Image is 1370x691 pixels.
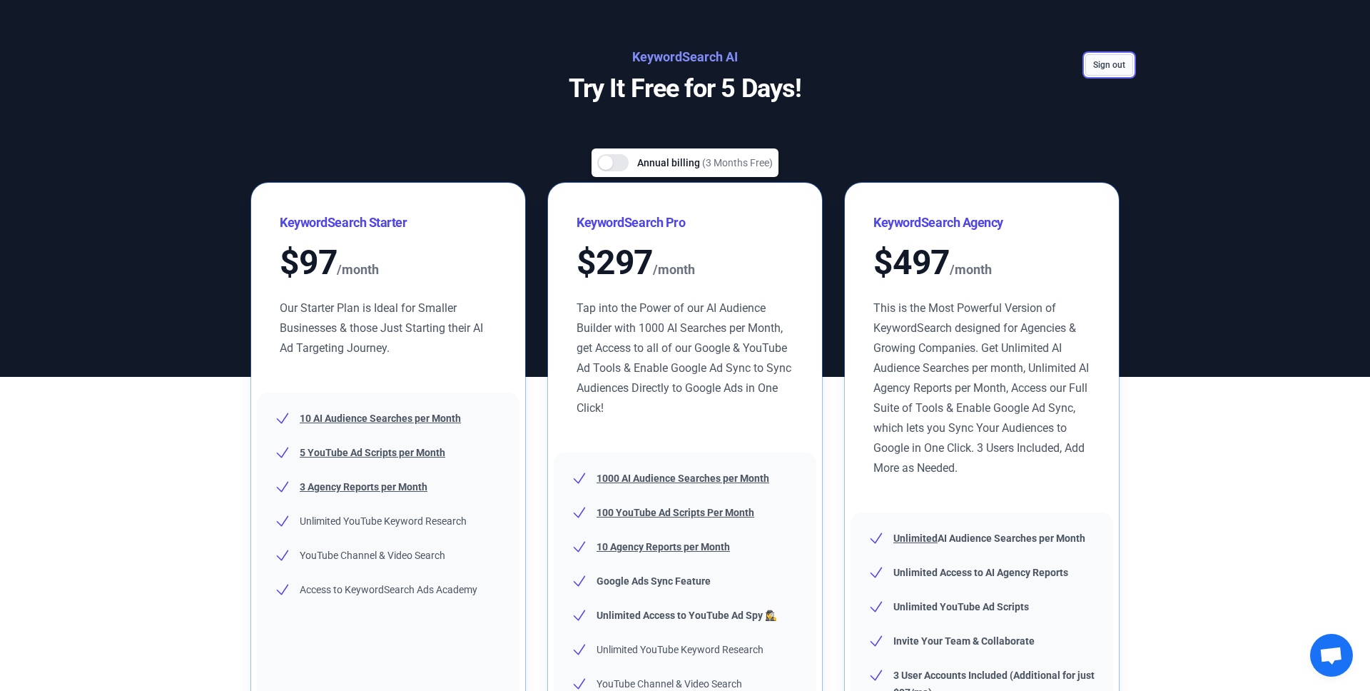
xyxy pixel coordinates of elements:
[597,541,730,553] u: 10 Agency Reports per Month
[893,567,1068,578] b: Unlimited Access to AI Agency Reports
[637,157,702,168] span: Annual billing
[577,246,793,281] div: $ 297
[597,575,711,587] b: Google Ads Sync Feature
[300,481,427,493] u: 3 Agency Reports per Month
[873,211,1090,234] h3: KeywordSearch Agency
[1310,634,1353,677] a: Open chat
[893,533,938,544] u: Unlimited
[300,550,445,561] span: YouTube Channel & Video Search
[873,246,1090,281] div: $ 497
[893,601,1029,612] b: Unlimited YouTube Ad Scripts
[893,635,1035,647] b: Invite Your Team & Collaborate
[702,157,773,168] span: (3 Months Free)
[300,447,445,458] u: 5 YouTube Ad Scripts per Month
[365,74,1005,103] p: Try It Free for 5 Days!
[950,258,992,281] span: /month
[1085,54,1133,76] button: Sign out
[597,610,777,621] b: Unlimited Access to YouTube Ad Spy 🕵️‍♀️
[300,413,461,424] u: 10 AI Audience Searches per Month
[365,46,1005,69] h2: KeywordSearch AI
[653,258,695,281] span: /month
[597,644,763,655] span: Unlimited YouTube Keyword Research
[577,211,793,234] h3: KeywordSearch Pro
[300,515,467,527] span: Unlimited YouTube Keyword Research
[597,507,754,518] u: 100 YouTube Ad Scripts Per Month
[280,301,483,355] span: Our Starter Plan is Ideal for Smaller Businesses & those Just Starting their AI Ad Targeting Jour...
[300,584,477,595] span: Access to KeywordSearch Ads Academy
[597,473,769,484] u: 1000 AI Audience Searches per Month
[280,246,497,281] div: $ 97
[893,533,1085,544] b: AI Audience Searches per Month
[337,258,379,281] span: /month
[577,301,791,415] span: Tap into the Power of our AI Audience Builder with 1000 AI Searches per Month, get Access to all ...
[280,211,497,234] h3: KeywordSearch Starter
[873,301,1089,475] span: This is the Most Powerful Version of KeywordSearch designed for Agencies & Growing Companies. Get...
[597,678,742,690] span: YouTube Channel & Video Search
